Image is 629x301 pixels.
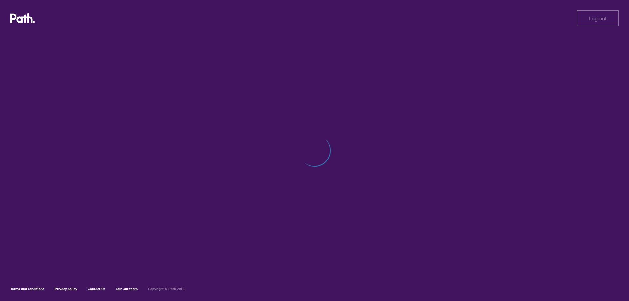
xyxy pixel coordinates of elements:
[10,287,44,291] a: Terms and conditions
[116,287,138,291] a: Join our team
[589,15,607,21] span: Log out
[55,287,77,291] a: Privacy policy
[148,287,185,291] h6: Copyright © Path 2018
[577,10,619,26] button: Log out
[88,287,105,291] a: Contact Us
